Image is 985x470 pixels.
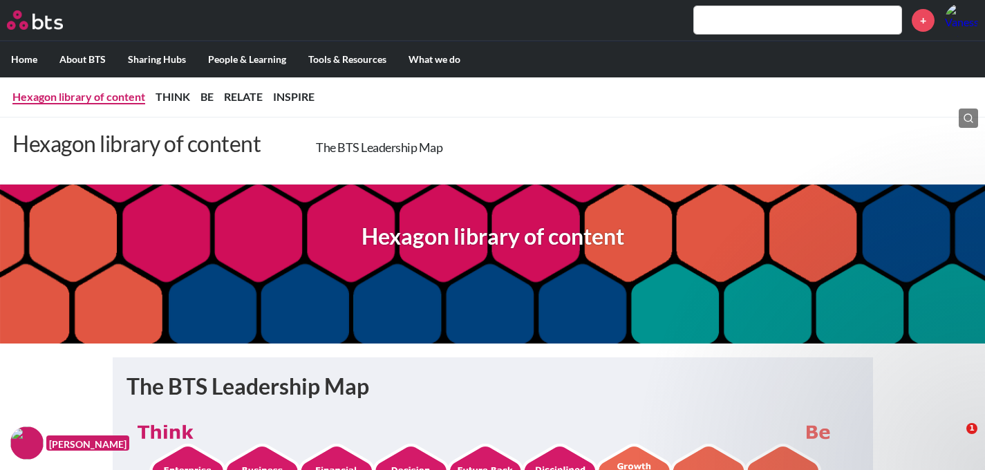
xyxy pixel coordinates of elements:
[7,10,63,30] img: BTS Logo
[156,90,190,103] a: THINK
[966,423,977,434] span: 1
[7,10,88,30] a: Go home
[938,423,971,456] iframe: Intercom live chat
[197,41,297,77] label: People & Learning
[46,435,129,451] figcaption: [PERSON_NAME]
[117,41,197,77] label: Sharing Hubs
[297,41,397,77] label: Tools & Resources
[397,41,471,77] label: What we do
[12,130,261,158] p: Hexagon library of content
[224,90,263,103] a: RELATE
[10,426,44,460] img: F
[200,90,214,103] a: BE
[945,3,978,37] a: Profile
[945,3,978,37] img: Vanessa Lin
[362,221,624,252] h1: Hexagon library of content
[273,90,315,103] a: INSPIRE
[48,41,117,77] label: About BTS
[316,140,442,155] a: The BTS Leadership Map
[126,371,859,402] h1: The BTS Leadership Map
[12,90,145,103] a: Hexagon library of content
[912,9,935,32] a: +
